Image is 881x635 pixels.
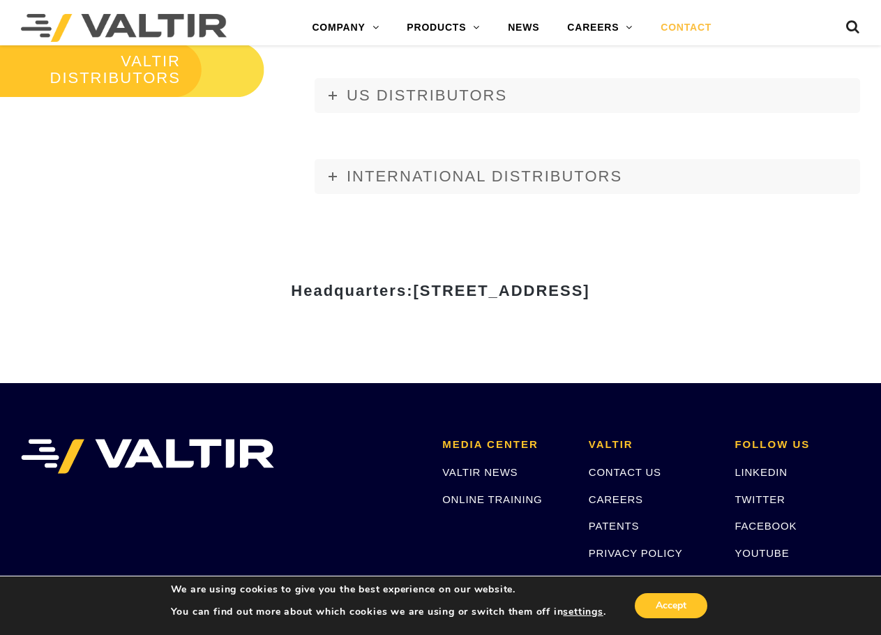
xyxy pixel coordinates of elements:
[563,606,603,618] button: settings
[647,14,725,42] a: CONTACT
[298,14,393,42] a: COMPANY
[291,282,589,299] strong: Headquarters:
[442,493,542,505] a: ONLINE TRAINING
[171,606,606,618] p: You can find out more about which cookies we are using or switch them off in .
[589,574,674,585] a: TERMS OF USE
[589,547,683,559] a: PRIVACY POLICY
[171,583,606,596] p: We are using cookies to give you the best experience on our website.
[21,439,274,474] img: VALTIR
[735,466,788,478] a: LINKEDIN
[315,159,860,194] a: INTERNATIONAL DISTRIBUTORS
[413,282,589,299] span: [STREET_ADDRESS]
[735,493,785,505] a: TWITTER
[589,493,643,505] a: CAREERS
[347,167,622,185] span: INTERNATIONAL DISTRIBUTORS
[553,14,647,42] a: CAREERS
[442,466,518,478] a: VALTIR NEWS
[315,78,860,113] a: US DISTRIBUTORS
[589,439,714,451] h2: VALTIR
[494,14,553,42] a: NEWS
[442,439,568,451] h2: MEDIA CENTER
[393,14,494,42] a: PRODUCTS
[735,520,797,532] a: FACEBOOK
[589,520,640,532] a: PATENTS
[735,439,860,451] h2: FOLLOW US
[589,466,661,478] a: CONTACT US
[735,547,789,559] a: YOUTUBE
[21,14,227,42] img: Valtir
[635,593,707,618] button: Accept
[347,87,507,104] span: US DISTRIBUTORS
